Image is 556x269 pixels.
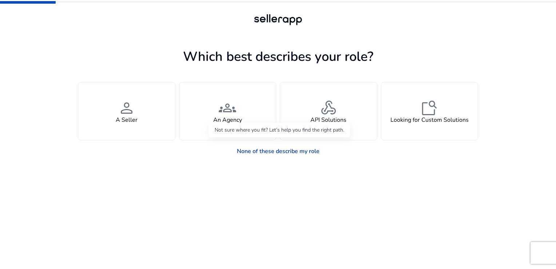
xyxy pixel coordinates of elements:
[213,117,242,124] h4: An Agency
[179,82,277,140] button: groupsAn Agency
[320,99,337,117] span: webhook
[280,82,377,140] button: webhookAPI Solutions
[116,117,138,124] h4: A Seller
[209,123,350,137] div: Not sure where you fit? Let’s help you find the right path.
[390,117,469,124] h4: Looking for Custom Solutions
[78,49,478,65] h1: Which best describes your role?
[231,144,325,159] a: None of these describe my role
[78,82,175,140] button: personA Seller
[310,117,346,124] h4: API Solutions
[219,99,236,117] span: groups
[381,82,478,140] button: feature_searchLooking for Custom Solutions
[421,99,438,117] span: feature_search
[118,99,135,117] span: person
